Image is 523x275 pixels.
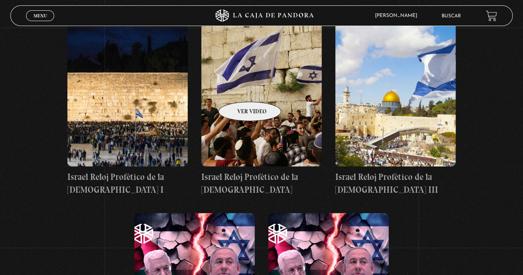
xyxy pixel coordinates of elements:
[442,14,461,19] a: Buscar
[335,170,456,196] h4: Israel Reloj Profético de la [DEMOGRAPHIC_DATA] III
[67,170,188,196] h4: Israel Reloj Profético de la [DEMOGRAPHIC_DATA] I
[486,10,497,22] a: View your shopping cart
[201,17,322,196] a: Israel Reloj Profético de la [DEMOGRAPHIC_DATA]
[31,20,50,26] span: Cerrar
[67,17,188,196] a: Israel Reloj Profético de la [DEMOGRAPHIC_DATA] I
[33,13,47,18] span: Menu
[335,17,456,196] a: Israel Reloj Profético de la [DEMOGRAPHIC_DATA] III
[201,170,322,196] h4: Israel Reloj Profético de la [DEMOGRAPHIC_DATA]
[371,13,425,18] span: [PERSON_NAME]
